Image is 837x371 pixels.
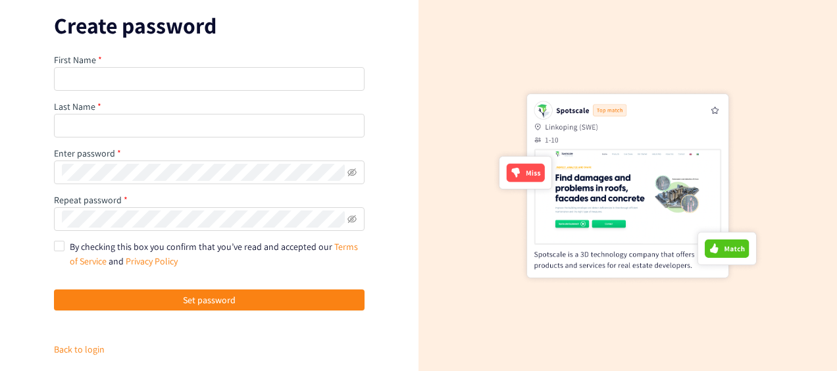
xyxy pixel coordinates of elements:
span: eye-invisible [347,168,357,177]
button: Set password [54,289,365,310]
label: First Name [54,54,102,66]
span: eye-invisible [347,214,357,224]
span: Set password [183,293,236,307]
span: By checking this box you confirm that you’ve read and accepted our and [70,241,358,267]
label: Last Name [54,101,101,112]
label: Repeat password [54,194,128,206]
a: Back to login [54,343,105,355]
a: Terms of Service [70,241,358,267]
label: Enter password [54,147,121,159]
p: Create password [54,15,365,36]
a: Privacy Policy [126,255,178,267]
